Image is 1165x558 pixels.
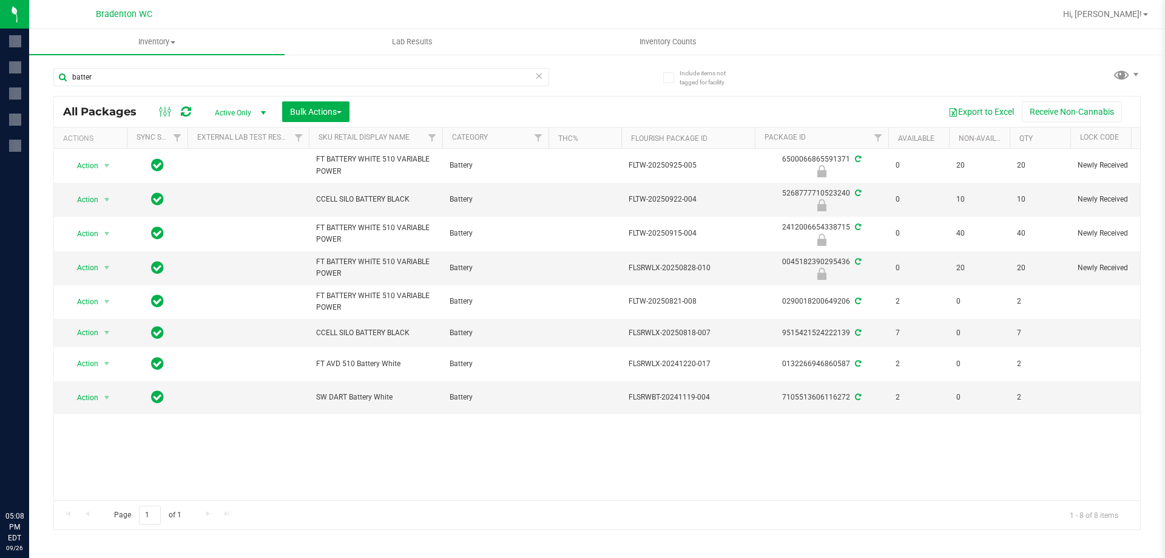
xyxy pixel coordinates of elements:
[853,257,861,266] span: Sync from Compliance System
[853,359,861,368] span: Sync from Compliance System
[316,392,435,403] span: SW DART Battery White
[1019,134,1033,143] a: Qty
[151,259,164,276] span: In Sync
[96,9,152,19] span: Bradenton WC
[100,293,115,310] span: select
[956,228,1002,239] span: 40
[558,134,578,143] a: THC%
[29,29,285,55] a: Inventory
[5,511,24,543] p: 05:08 PM EDT
[289,128,309,148] a: Filter
[629,392,748,403] span: FLSRWBT-20241119-004
[100,191,115,208] span: select
[629,327,748,339] span: FLSRWLX-20250818-007
[896,160,942,171] span: 0
[450,262,541,274] span: Battery
[104,506,191,525] span: Page of 1
[376,36,449,47] span: Lab Results
[868,128,888,148] a: Filter
[540,29,795,55] a: Inventory Counts
[528,128,549,148] a: Filter
[29,36,285,47] span: Inventory
[1078,262,1154,274] span: Newly Received
[167,128,187,148] a: Filter
[450,160,541,171] span: Battery
[12,461,49,497] iframe: Resource center
[753,392,890,403] div: 7105513606116272
[753,188,890,211] div: 5268777710523240
[1063,9,1142,19] span: Hi, [PERSON_NAME]!
[753,358,890,370] div: 0132266946860587
[1080,133,1119,141] a: Lock Code
[452,133,488,141] a: Category
[151,191,164,208] span: In Sync
[316,222,435,245] span: FT BATTERY WHITE 510 VARIABLE POWER
[1060,506,1128,524] span: 1 - 8 of 8 items
[151,355,164,372] span: In Sync
[753,222,890,245] div: 2412006654338715
[753,296,890,307] div: 0290018200649206
[956,296,1002,307] span: 0
[896,194,942,205] span: 0
[151,389,164,406] span: In Sync
[896,358,942,370] span: 2
[316,290,435,313] span: FT BATTERY WHITE 510 VARIABLE POWER
[629,228,748,239] span: FLTW-20250915-004
[316,154,435,177] span: FT BATTERY WHITE 510 VARIABLE POWER
[853,189,861,197] span: Sync from Compliance System
[753,165,890,177] div: Newly Received
[1017,194,1063,205] span: 10
[898,134,934,143] a: Available
[896,228,942,239] span: 0
[680,69,740,87] span: Include items not tagged for facility
[1017,262,1063,274] span: 20
[629,194,748,205] span: FLTW-20250922-004
[285,29,540,55] a: Lab Results
[450,392,541,403] span: Battery
[100,259,115,276] span: select
[100,225,115,242] span: select
[753,154,890,177] div: 6500066865591371
[896,296,942,307] span: 2
[1017,296,1063,307] span: 2
[450,327,541,339] span: Battery
[853,328,861,337] span: Sync from Compliance System
[753,256,890,280] div: 0045182390295436
[1022,101,1122,122] button: Receive Non-Cannabis
[63,105,149,118] span: All Packages
[629,358,748,370] span: FLSRWLX-20241220-017
[316,256,435,279] span: FT BATTERY WHITE 510 VARIABLE POWER
[450,358,541,370] span: Battery
[1017,392,1063,403] span: 2
[853,297,861,305] span: Sync from Compliance System
[100,324,115,341] span: select
[956,392,1002,403] span: 0
[66,324,99,341] span: Action
[422,128,442,148] a: Filter
[629,160,748,171] span: FLTW-20250925-005
[1017,228,1063,239] span: 40
[631,134,707,143] a: Flourish Package ID
[956,327,1002,339] span: 0
[1017,160,1063,171] span: 20
[66,355,99,372] span: Action
[753,234,890,246] div: Newly Received
[100,157,115,174] span: select
[535,68,543,84] span: Clear
[53,68,549,86] input: Search Package ID, Item Name, SKU, Lot or Part Number...
[282,101,349,122] button: Bulk Actions
[623,36,713,47] span: Inventory Counts
[316,327,435,339] span: CCELL SILO BATTERY BLACK
[66,225,99,242] span: Action
[139,506,161,525] input: 1
[197,133,292,141] a: External Lab Test Result
[629,296,748,307] span: FLTW-20250821-008
[896,392,942,403] span: 2
[137,133,183,141] a: Sync Status
[1017,327,1063,339] span: 7
[63,134,122,143] div: Actions
[753,327,890,339] div: 9515421524222139
[959,134,1013,143] a: Non-Available
[765,133,806,141] a: Package ID
[100,355,115,372] span: select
